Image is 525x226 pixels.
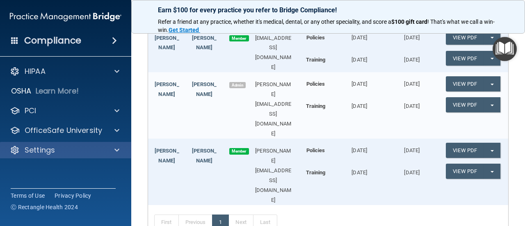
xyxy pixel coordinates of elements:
[386,72,438,89] div: [DATE]
[333,139,386,155] div: [DATE]
[229,82,246,89] span: Admin
[11,86,32,96] p: OSHA
[306,34,325,41] b: Policies
[169,27,199,33] strong: Get Started
[11,203,78,211] span: Ⓒ Rectangle Health 2024
[158,6,498,14] p: Earn $100 for every practice you refer to Bridge Compliance!
[446,30,484,45] a: View PDF
[11,192,45,200] a: Terms of Use
[306,147,325,153] b: Policies
[24,35,81,46] h4: Compliance
[229,35,249,42] span: Member
[155,148,179,164] a: [PERSON_NAME]
[248,33,298,73] div: [EMAIL_ADDRESS][DOMAIN_NAME]
[306,81,325,87] b: Policies
[25,66,46,76] p: HIPAA
[25,145,55,155] p: Settings
[192,35,217,51] a: [PERSON_NAME]
[386,97,438,111] div: [DATE]
[386,51,438,65] div: [DATE]
[446,76,484,91] a: View PDF
[446,164,484,179] a: View PDF
[55,192,91,200] a: Privacy Policy
[155,35,179,51] a: [PERSON_NAME]
[10,9,121,25] img: PMB logo
[333,51,386,65] div: [DATE]
[10,126,119,135] a: OfficeSafe University
[333,164,386,178] div: [DATE]
[158,18,391,25] span: Refer a friend at any practice, whether it's medical, dental, or any other speciality, and score a
[446,51,484,66] a: View PDF
[192,81,217,97] a: [PERSON_NAME]
[333,72,386,89] div: [DATE]
[386,164,438,178] div: [DATE]
[306,57,326,63] b: Training
[333,97,386,111] div: [DATE]
[248,146,298,205] div: [PERSON_NAME][EMAIL_ADDRESS][DOMAIN_NAME]
[248,80,298,139] div: [PERSON_NAME][EMAIL_ADDRESS][DOMAIN_NAME]
[391,18,427,25] strong: $100 gift card
[306,169,326,176] b: Training
[36,86,79,96] p: Learn More!
[169,27,200,33] a: Get Started
[158,18,495,33] span: ! That's what we call a win-win.
[229,148,249,155] span: Member
[10,106,119,116] a: PCI
[493,37,517,61] button: Open Resource Center
[25,126,102,135] p: OfficeSafe University
[306,103,326,109] b: Training
[155,81,179,97] a: [PERSON_NAME]
[386,139,438,155] div: [DATE]
[192,148,217,164] a: [PERSON_NAME]
[446,143,484,158] a: View PDF
[10,66,119,76] a: HIPAA
[446,97,484,112] a: View PDF
[10,145,119,155] a: Settings
[25,106,36,116] p: PCI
